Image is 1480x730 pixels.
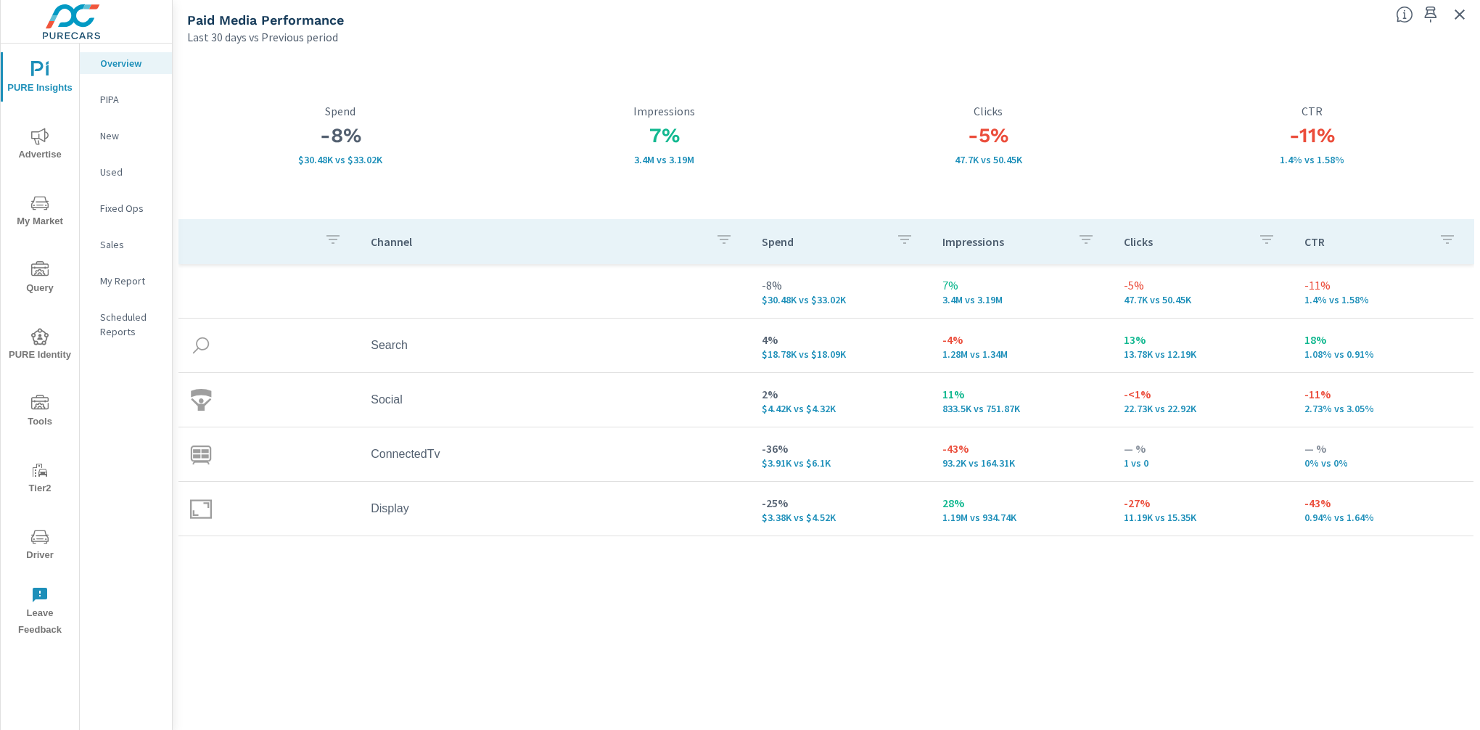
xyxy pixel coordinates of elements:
[942,294,1100,305] p: 3,399,243 vs 3,186,959
[1124,440,1281,457] p: — %
[1151,123,1475,148] h3: -11%
[80,197,172,219] div: Fixed Ops
[5,61,75,97] span: PURE Insights
[5,586,75,639] span: Leave Feedback
[100,128,160,143] p: New
[359,382,750,418] td: Social
[80,270,172,292] div: My Report
[100,92,160,107] p: PIPA
[5,528,75,564] span: Driver
[190,335,212,356] img: icon-search.svg
[1419,3,1442,26] span: Save this to your personalized report
[1304,385,1462,403] p: -11%
[80,306,172,343] div: Scheduled Reports
[359,436,750,472] td: ConnectedTv
[190,389,212,411] img: icon-social.svg
[503,154,827,165] p: 3,399,243 vs 3,186,959
[1124,276,1281,294] p: -5%
[80,161,172,183] div: Used
[1124,234,1246,249] p: Clicks
[178,123,503,148] h3: -8%
[190,498,212,520] img: icon-display.svg
[5,462,75,497] span: Tier2
[762,276,919,294] p: -8%
[100,201,160,216] p: Fixed Ops
[187,12,344,28] h5: Paid Media Performance
[942,403,1100,414] p: 833,502 vs 751,867
[1396,6,1413,23] span: Understand performance metrics over the selected time range.
[826,154,1151,165] p: 47,701 vs 50,448
[1151,154,1475,165] p: 1.4% vs 1.58%
[80,89,172,110] div: PIPA
[762,512,919,523] p: $3,379 vs $4,515
[1124,294,1281,305] p: 47,701 vs 50,448
[1,44,79,644] div: nav menu
[80,234,172,255] div: Sales
[942,331,1100,348] p: -4%
[100,274,160,288] p: My Report
[5,128,75,163] span: Advertise
[942,348,1100,360] p: 1,279,416 vs 1,336,041
[1448,3,1471,26] button: Exit Fullscreen
[1304,403,1462,414] p: 2.73% vs 3.05%
[1304,494,1462,512] p: -43%
[1124,348,1281,360] p: 13,782 vs 12,188
[100,237,160,252] p: Sales
[942,440,1100,457] p: -43%
[187,28,338,46] p: Last 30 days vs Previous period
[178,104,503,118] p: Spend
[5,328,75,364] span: PURE Identity
[1124,512,1281,523] p: 11,189 vs 15,345
[826,104,1151,118] p: Clicks
[503,104,827,118] p: Impressions
[762,494,919,512] p: -25%
[762,385,919,403] p: 2%
[80,52,172,74] div: Overview
[178,154,503,165] p: $30,484 vs $33,021
[100,310,160,339] p: Scheduled Reports
[942,276,1100,294] p: 7%
[942,234,1065,249] p: Impressions
[762,234,884,249] p: Spend
[1304,294,1462,305] p: 1.4% vs 1.58%
[942,457,1100,469] p: 93,200 vs 164,310
[762,403,919,414] p: $4,423 vs $4,318
[942,385,1100,403] p: 11%
[1124,457,1281,469] p: 1 vs 0
[1304,348,1462,360] p: 1.08% vs 0.91%
[1304,440,1462,457] p: — %
[100,165,160,179] p: Used
[762,440,919,457] p: -36%
[1151,104,1475,118] p: CTR
[5,194,75,230] span: My Market
[1124,403,1281,414] p: 22,729 vs 22,915
[1124,331,1281,348] p: 13%
[762,457,919,469] p: $3,905 vs $6,096
[190,443,212,465] img: icon-connectedtv.svg
[5,395,75,430] span: Tools
[1304,234,1427,249] p: CTR
[1124,385,1281,403] p: -<1%
[100,56,160,70] p: Overview
[762,331,919,348] p: 4%
[1124,494,1281,512] p: -27%
[371,234,704,249] p: Channel
[503,123,827,148] h3: 7%
[80,125,172,147] div: New
[5,261,75,297] span: Query
[762,348,919,360] p: $18,778 vs $18,091
[359,327,750,364] td: Search
[1304,457,1462,469] p: 0% vs 0%
[942,494,1100,512] p: 28%
[826,123,1151,148] h3: -5%
[762,294,919,305] p: $30,484 vs $33,021
[942,512,1100,523] p: 1,193,125 vs 934,741
[1304,331,1462,348] p: 18%
[1304,512,1462,523] p: 0.94% vs 1.64%
[1304,276,1462,294] p: -11%
[359,491,750,527] td: Display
